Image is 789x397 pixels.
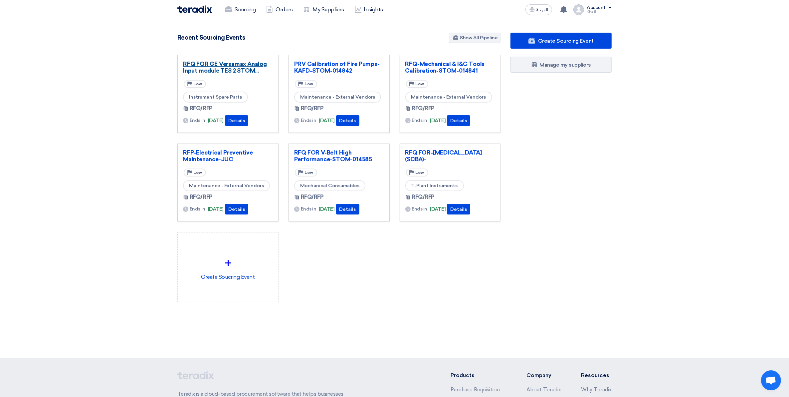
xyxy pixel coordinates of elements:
[183,92,248,103] span: Instrument Spare Parts
[190,105,213,113] span: RFQ/RFP
[430,205,446,213] span: [DATE]
[301,105,324,113] span: RFQ/RFP
[319,117,334,125] span: [DATE]
[183,180,270,191] span: Maintenance - External Vendors
[183,253,273,273] div: +
[405,180,464,191] span: T-Plant Instruments
[261,2,298,17] a: Orders
[298,2,349,17] a: My Suppliers
[208,205,224,213] span: [DATE]
[177,34,245,41] h4: Recent Sourcing Events
[416,170,424,175] span: Low
[349,2,388,17] a: Insights
[319,205,334,213] span: [DATE]
[761,370,781,390] a: Open chat
[336,115,359,126] button: Details
[336,204,359,214] button: Details
[190,193,213,201] span: RFQ/RFP
[538,38,594,44] span: Create Sourcing Event
[304,170,313,175] span: Low
[412,205,428,212] span: Ends in
[412,117,428,124] span: Ends in
[573,4,584,15] img: profile_test.png
[183,238,273,296] div: Create Soucring Event
[587,5,606,11] div: Account
[412,193,435,201] span: RFQ/RFP
[301,205,316,212] span: Ends in
[536,8,548,12] span: العربية
[193,82,202,86] span: Low
[416,82,424,86] span: Low
[208,117,224,125] span: [DATE]
[447,204,470,214] button: Details
[183,149,273,163] a: RFP-Electrical Preventive Maintenance-JUC
[294,180,365,191] span: Mechanical Consumables
[405,92,492,103] span: Maintenance - External Vendors
[220,2,261,17] a: Sourcing
[581,387,612,393] a: Why Teradix
[294,149,384,163] a: RFQ FOR V-Belt High Performance-STOM-014585
[177,5,212,13] img: Teradix logo
[430,117,446,125] span: [DATE]
[581,371,612,379] li: Resources
[405,61,495,74] a: RFQ-Mechanical & I&C Tools Calibration-STOM-014841
[301,193,324,201] span: RFQ/RFP
[451,387,500,393] a: Purchase Requisition
[294,61,384,74] a: PRV Calibration of Fire Pumps-KAFD-STOM-014842
[225,115,248,126] button: Details
[510,57,612,73] a: Manage my suppliers
[449,33,500,43] a: Show All Pipeline
[183,61,273,74] a: RFQ FOR GE Versamax Analog Input module TES 2 STOM...
[193,170,202,175] span: Low
[526,387,561,393] a: About Teradix
[526,371,561,379] li: Company
[225,204,248,214] button: Details
[301,117,316,124] span: Ends in
[525,4,552,15] button: العربية
[294,92,381,103] span: Maintenance - External Vendors
[190,205,205,212] span: Ends in
[447,115,470,126] button: Details
[587,10,612,14] div: Khalil
[405,149,495,163] a: RFQ FOR-[MEDICAL_DATA] (SCBA)-
[451,371,507,379] li: Products
[190,117,205,124] span: Ends in
[304,82,313,86] span: Low
[412,105,435,113] span: RFQ/RFP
